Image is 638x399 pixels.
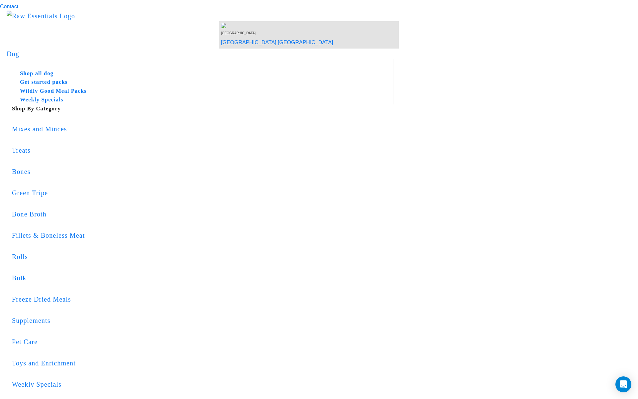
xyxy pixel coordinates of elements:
div: Freeze Dried Meals [12,294,393,305]
h5: Weekly Specials [20,95,382,104]
div: Weekly Specials [12,379,393,390]
div: Treats [12,145,393,156]
a: Get started packs [12,78,382,87]
a: Mixes and Minces [12,115,393,143]
a: Bulk [12,264,393,292]
a: Fillets & Boneless Meat [12,221,393,250]
div: Fillets & Boneless Meat [12,230,393,241]
a: Weekly Specials [12,370,393,399]
h5: Shop all dog [20,69,382,78]
img: van-moving.png [221,23,228,28]
a: Weekly Specials [12,95,382,104]
h5: Wildly Good Meal Packs [20,87,382,96]
a: Pet Care [12,328,393,356]
div: Bones [12,166,393,177]
div: Green Tripe [12,188,393,198]
a: Wildly Good Meal Packs [12,87,382,96]
a: Bone Broth [12,200,393,228]
div: Pet Care [12,336,393,347]
a: Toys and Enrichment [12,349,393,377]
a: Freeze Dried Meals [12,285,393,314]
div: Toys and Enrichment [12,358,393,368]
a: Green Tripe [12,179,393,207]
div: Mixes and Minces [12,124,393,134]
a: Rolls [12,242,393,271]
a: Shop all dog [12,69,382,78]
div: Bone Broth [12,209,393,219]
h5: Shop By Category [12,104,393,113]
h5: Get started packs [20,78,382,87]
a: Treats [12,136,393,165]
a: Dog [7,50,19,58]
div: Open Intercom Messenger [615,376,631,392]
div: Supplements [12,315,393,326]
a: Supplements [12,306,393,335]
img: Raw Essentials Logo [7,11,75,21]
a: [GEOGRAPHIC_DATA] [221,40,276,45]
a: Bones [12,157,393,186]
div: Rolls [12,251,393,262]
span: [GEOGRAPHIC_DATA] [221,31,256,35]
div: Bulk [12,273,393,283]
a: [GEOGRAPHIC_DATA] [278,40,333,45]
